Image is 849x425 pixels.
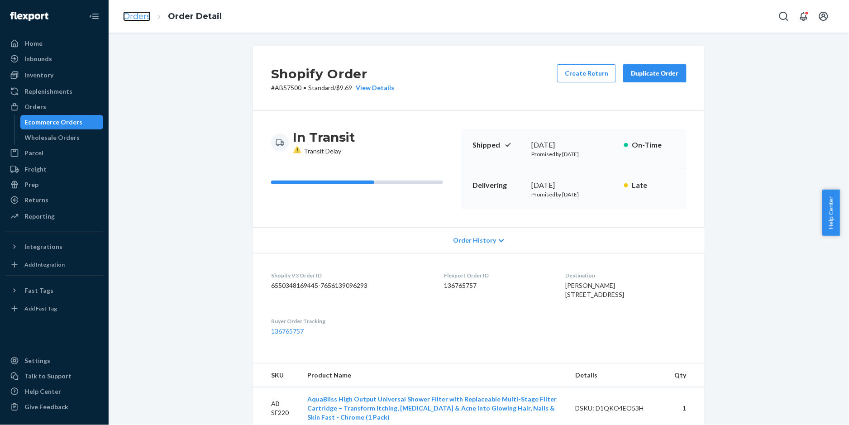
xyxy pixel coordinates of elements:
span: • [303,84,306,91]
div: [DATE] [531,140,617,150]
button: Open account menu [815,7,833,25]
a: Order Detail [168,11,222,21]
th: SKU [253,363,300,387]
a: Wholesale Orders [20,130,104,145]
div: Add Integration [24,261,65,268]
a: Freight [5,162,103,177]
div: Integrations [24,242,62,251]
div: Freight [24,165,47,174]
div: Returns [24,196,48,205]
dd: 6550348169445-7656139096293 [271,281,429,290]
a: Talk to Support [5,369,103,383]
a: AquaBliss High Output Universal Shower Filter with Replaceable Multi-Stage Filter Cartridge – Tra... [307,395,557,421]
a: Prep [5,177,103,192]
button: Close Navigation [85,7,103,25]
a: Add Integration [5,258,103,272]
dt: Shopify V3 Order ID [271,272,429,279]
span: Transit Delay [293,147,341,155]
a: Replenishments [5,84,103,99]
div: Talk to Support [24,372,72,381]
a: Inbounds [5,52,103,66]
p: On-Time [632,140,676,150]
span: [PERSON_NAME] [STREET_ADDRESS] [566,282,625,298]
div: Settings [24,356,50,365]
a: Reporting [5,209,103,224]
p: # AB57500 / $9.69 [271,83,394,92]
button: Give Feedback [5,400,103,414]
div: Give Feedback [24,402,68,411]
div: Parcel [24,148,43,158]
a: Orders [5,100,103,114]
button: Create Return [557,64,616,82]
dt: Destination [566,272,687,279]
div: Inbounds [24,54,52,63]
th: Details [568,363,668,387]
div: Home [24,39,43,48]
span: Standard [308,84,334,91]
button: Integrations [5,239,103,254]
button: Fast Tags [5,283,103,298]
a: Settings [5,353,103,368]
div: Prep [24,180,38,189]
p: Shipped [472,140,524,150]
p: Promised by [DATE] [531,191,617,198]
a: Returns [5,193,103,207]
button: View Details [352,83,394,92]
p: Late [632,180,676,191]
button: Help Center [822,190,840,236]
a: Home [5,36,103,51]
a: Parcel [5,146,103,160]
dd: 136765757 [444,281,551,290]
div: Inventory [24,71,53,80]
h3: In Transit [293,129,355,145]
th: Qty [668,363,705,387]
dt: Buyer Order Tracking [271,317,429,325]
a: Add Fast Tag [5,301,103,316]
img: Flexport logo [10,12,48,21]
div: Duplicate Order [631,69,679,78]
a: Ecommerce Orders [20,115,104,129]
div: DSKU: D1QKO4EO53H [575,404,660,413]
a: Orders [123,11,151,21]
span: Order History [453,236,496,245]
p: Delivering [472,180,524,191]
div: Wholesale Orders [25,133,80,142]
div: Help Center [24,387,61,396]
div: Reporting [24,212,55,221]
div: Orders [24,102,46,111]
a: Help Center [5,384,103,399]
ol: breadcrumbs [116,3,229,30]
h2: Shopify Order [271,64,394,83]
th: Product Name [300,363,568,387]
a: Inventory [5,68,103,82]
button: Duplicate Order [623,64,687,82]
div: Add Fast Tag [24,305,57,312]
div: Fast Tags [24,286,53,295]
dt: Flexport Order ID [444,272,551,279]
button: Open Search Box [775,7,793,25]
button: Open notifications [795,7,813,25]
div: Replenishments [24,87,72,96]
a: 136765757 [271,327,304,335]
p: Promised by [DATE] [531,150,617,158]
div: Ecommerce Orders [25,118,83,127]
div: [DATE] [531,180,617,191]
